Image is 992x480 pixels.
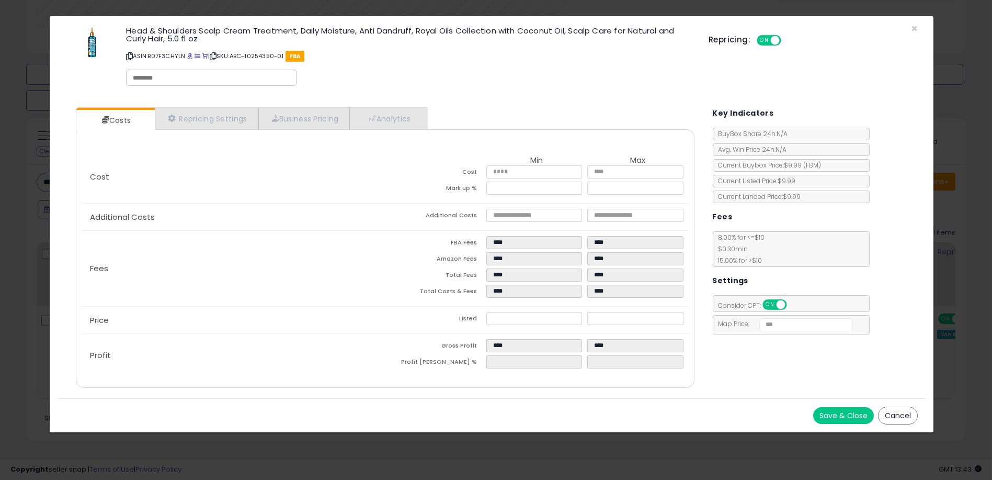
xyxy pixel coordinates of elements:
span: × [911,21,918,36]
p: Profit [82,351,385,360]
span: $0.30 min [713,244,748,253]
td: Profit [PERSON_NAME] % [385,355,486,372]
span: Map Price: [713,319,853,328]
h5: Repricing: [709,36,750,44]
td: Cost [385,165,486,182]
td: Additional Costs [385,209,486,225]
span: ON [758,36,771,45]
span: $9.99 [784,161,822,170]
span: Current Landed Price: $9.99 [713,192,801,201]
a: Your listing only [202,52,208,60]
a: Business Pricing [258,108,350,129]
th: Max [587,156,688,165]
h5: Settings [713,274,748,287]
td: FBA Fees [385,236,486,252]
a: Costs [76,110,154,131]
p: Fees [82,264,385,273]
a: All offer listings [195,52,200,60]
span: Consider CPT: [713,301,801,310]
span: ON [763,300,777,309]
th: Min [486,156,587,165]
td: Gross Profit [385,339,486,355]
span: 8.00 % for <= $10 [713,233,765,265]
span: OFF [780,36,796,45]
h5: Fees [713,210,733,224]
button: Cancel [878,407,918,425]
img: 31hI3ArY-PL._SL60_.jpg [76,27,108,58]
p: Price [82,316,385,325]
a: Analytics [349,108,427,129]
span: OFF [785,300,802,309]
span: BuyBox Share 24h: N/A [713,129,788,138]
button: Save & Close [813,407,874,424]
a: Repricing Settings [155,108,258,129]
h3: Head & Shoulders Scalp Cream Treatment, Daily Moisture, Anti Dandruff, Royal Oils Collection with... [126,27,693,42]
span: Current Listed Price: $9.99 [713,176,796,185]
p: ASIN: B07F3CHYLN | SKU: ABC-10254350-01 [126,48,693,64]
span: FBA [286,51,305,62]
p: Additional Costs [82,213,385,221]
span: 15.00 % for > $10 [713,256,762,265]
td: Total Costs & Fees [385,285,486,301]
span: Avg. Win Price 24h: N/A [713,145,787,154]
p: Cost [82,173,385,181]
h5: Key Indicators [713,107,774,120]
td: Mark up % [385,182,486,198]
td: Amazon Fees [385,252,486,269]
a: BuyBox page [187,52,193,60]
span: Current Buybox Price: [713,161,822,170]
span: ( FBM ) [804,161,822,170]
td: Total Fees [385,269,486,285]
td: Listed [385,312,486,328]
